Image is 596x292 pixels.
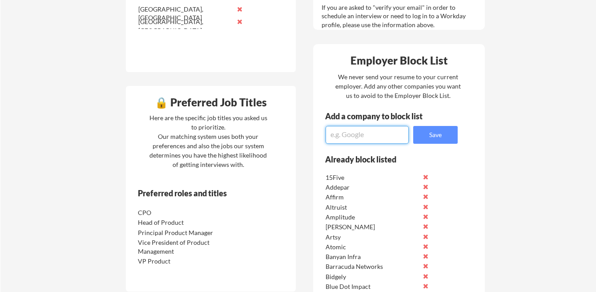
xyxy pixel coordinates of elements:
[326,173,419,182] div: 15Five
[138,5,232,22] div: [GEOGRAPHIC_DATA], [GEOGRAPHIC_DATA]
[317,55,482,66] div: Employer Block List
[138,228,232,237] div: Principal Product Manager
[138,17,232,35] div: [GEOGRAPHIC_DATA], [GEOGRAPHIC_DATA]
[325,112,436,120] div: Add a company to block list
[128,97,294,108] div: 🔒 Preferred Job Titles
[138,238,232,255] div: Vice President of Product Management
[325,155,446,163] div: Already block listed
[413,126,458,144] button: Save
[326,252,419,261] div: Banyan Infra
[335,72,462,100] div: We never send your resume to your current employer. Add any other companies you want us to avoid ...
[138,218,232,227] div: Head of Product
[326,243,419,251] div: Atomic
[326,223,419,231] div: [PERSON_NAME]
[326,203,419,212] div: Altruist
[138,257,232,266] div: VP Product
[147,113,270,169] div: Here are the specific job titles you asked us to prioritize. Our matching system uses both your p...
[326,193,419,202] div: Affirm
[326,262,419,271] div: Barracuda Networks
[326,233,419,242] div: Artsy
[326,272,419,281] div: Bidgely
[326,183,419,192] div: Addepar
[138,189,259,197] div: Preferred roles and titles
[326,282,419,291] div: Blue Dot Impact
[326,213,419,222] div: Amplitude
[138,208,232,217] div: CPO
